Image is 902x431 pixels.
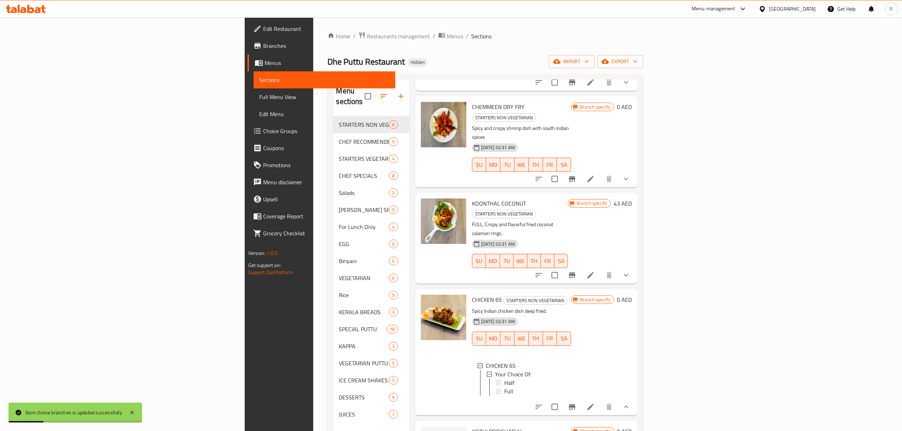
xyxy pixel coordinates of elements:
[339,291,389,299] span: Rice
[26,409,122,416] div: Item choice branches is updated successfully
[503,160,512,170] span: TU
[339,410,389,419] span: JUICES
[472,332,487,346] button: SU
[447,32,463,40] span: Menus
[564,267,581,284] button: Branch-specific-item
[339,393,389,402] div: DESSERTS
[389,189,398,197] div: items
[603,57,637,66] span: export
[339,240,389,248] span: EGG
[438,32,463,41] a: Menus
[333,184,409,201] div: Salads3
[472,198,526,209] span: KOONTHAL COCONUT
[263,161,390,169] span: Promotions
[248,54,395,71] a: Menus
[389,224,397,230] span: 4
[618,170,635,187] button: show more
[263,42,390,50] span: Branches
[333,389,409,406] div: DESSERTS9
[586,403,595,411] a: Edit menu item
[421,198,466,244] img: KOONTHAL COCONUT
[530,256,538,266] span: TH
[333,269,409,287] div: VEGETARIAN6
[527,254,541,268] button: TH
[495,370,531,378] span: Your Choice Of:
[339,257,389,265] span: Biriyani
[597,55,643,68] button: export
[516,256,525,266] span: WE
[529,158,543,172] button: TH
[339,189,389,197] div: Salads
[333,167,409,184] div: CHEF SPECIALS8
[389,190,397,196] span: 3
[389,241,397,247] span: 6
[622,175,630,183] svg: Show Choices
[333,116,409,133] div: STARTERS NON VEGETARIAN6
[265,59,390,67] span: Menus
[263,24,390,33] span: Edit Restaurant
[486,158,500,172] button: MO
[486,254,500,268] button: MO
[549,55,594,68] button: import
[543,332,557,346] button: FR
[472,294,502,305] span: CHICKEN 65
[532,160,540,170] span: TH
[248,261,281,270] span: Get support on:
[614,198,632,208] h6: 43 AED
[421,295,466,340] img: CHICKEN 65
[529,332,543,346] button: TH
[339,359,389,367] span: VEGETARIAN PUTTU
[547,268,562,283] span: Select to update
[339,223,389,231] span: For Lunch Only
[254,71,395,88] a: Sections
[586,271,595,279] a: Edit menu item
[263,229,390,238] span: Grocery Checklist
[248,157,395,174] a: Promotions
[408,58,428,67] div: Hidden
[472,158,487,172] button: SU
[408,59,428,65] span: Hidden
[564,74,581,91] button: Branch-specific-item
[333,287,409,304] div: Rice9
[248,37,395,54] a: Branches
[601,170,618,187] button: delete
[475,160,484,170] span: SU
[333,235,409,252] div: EGG6
[248,140,395,157] a: Coupons
[500,254,514,268] button: TU
[389,173,397,179] span: 8
[248,249,266,258] span: Version:
[389,359,398,367] div: items
[547,171,562,186] span: Select to update
[333,304,409,321] div: KERALA BREADS3
[554,254,568,268] button: SA
[472,113,536,122] div: STARTERS NON VEGETARIAN
[500,158,515,172] button: TU
[517,333,526,344] span: WE
[530,398,547,415] button: sort-choices
[504,296,567,305] span: STARTERS NON VEGETARIAN
[515,332,529,346] button: WE
[601,74,618,91] button: delete
[530,170,547,187] button: sort-choices
[263,195,390,203] span: Upsell
[692,5,735,13] div: Menu-management
[259,93,390,101] span: Full Menu View
[622,271,630,279] svg: Show Choices
[478,241,518,247] span: [DATE] 02:31 AM
[472,124,571,142] p: Spicy and crispy shrimp dish with south indian spices
[248,174,395,191] a: Menu disclaimer
[389,207,397,213] span: 9
[339,274,389,282] div: VEGETARIAN
[333,113,409,426] nav: Menu sections
[387,326,397,333] span: 18
[254,88,395,105] a: Full Menu View
[472,114,536,122] span: STARTERS NON VEGETARIAN
[514,254,527,268] button: WE
[389,275,397,282] span: 6
[890,5,893,13] span: R
[530,267,547,284] button: sort-choices
[263,127,390,135] span: Choice Groups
